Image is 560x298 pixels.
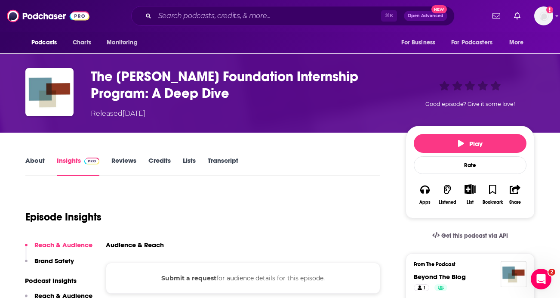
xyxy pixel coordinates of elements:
a: InsightsPodchaser Pro [57,156,99,176]
div: Released [DATE] [91,109,145,119]
span: 1 [424,284,425,292]
a: About [25,156,45,176]
button: Listened [436,179,458,210]
h3: The Patterson Foundation Internship Program: A Deep Dive [91,68,392,102]
a: Show notifications dropdown [511,9,524,23]
iframe: Intercom live chat [531,269,551,289]
div: Share [509,200,521,205]
span: 2 [548,269,555,276]
span: Open Advanced [408,14,443,18]
p: Podcast Insights [25,276,92,285]
button: Share [504,179,526,210]
a: 1 [414,284,429,291]
a: Reviews [111,156,136,176]
h1: Episode Insights [25,211,102,223]
svg: Add a profile image [546,6,553,13]
span: Get this podcast via API [441,232,508,239]
img: Beyond The Blog [501,261,526,287]
button: open menu [395,34,446,51]
span: Logged in as mprihoda [534,6,553,25]
div: Search podcasts, credits, & more... [131,6,455,26]
img: The Patterson Foundation Internship Program: A Deep Dive [25,68,74,116]
span: New [431,5,447,13]
a: Charts [67,34,96,51]
img: Podchaser - Follow, Share and Rate Podcasts [7,8,89,24]
span: ⌘ K [381,10,397,22]
span: For Business [401,37,435,49]
button: Submit a request [161,273,216,283]
div: Show More ButtonList [459,179,481,210]
p: Brand Safety [34,257,74,265]
span: Podcasts [31,37,57,49]
button: Reach & Audience [25,241,92,257]
button: open menu [446,34,505,51]
a: Show notifications dropdown [489,9,504,23]
button: Show profile menu [534,6,553,25]
button: Show More Button [461,184,479,194]
div: Listened [439,200,456,205]
a: Beyond The Blog [414,273,466,281]
p: Reach & Audience [34,241,92,249]
img: User Profile [534,6,553,25]
span: Monitoring [107,37,137,49]
div: Apps [419,200,431,205]
button: Play [414,134,526,153]
img: Podchaser Pro [84,158,99,165]
button: Open AdvancedNew [404,11,447,21]
a: Credits [148,156,171,176]
span: Play [458,140,483,148]
h3: From The Podcast [414,261,520,267]
button: open menu [101,34,148,51]
button: Bookmark [481,179,504,210]
span: For Podcasters [451,37,492,49]
a: Lists [183,156,196,176]
span: More [509,37,524,49]
span: Good episode? Give it some love! [425,101,515,107]
a: Transcript [208,156,238,176]
button: Brand Safety [25,257,74,273]
div: List [467,199,474,205]
button: Apps [414,179,436,210]
div: for audience details for this episode. [106,263,380,294]
button: open menu [25,34,68,51]
span: Charts [73,37,91,49]
button: open menu [503,34,535,51]
a: Get this podcast via API [425,225,515,246]
div: Rate [414,156,526,174]
input: Search podcasts, credits, & more... [155,9,381,23]
div: Bookmark [483,200,503,205]
h3: Audience & Reach [106,241,164,249]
